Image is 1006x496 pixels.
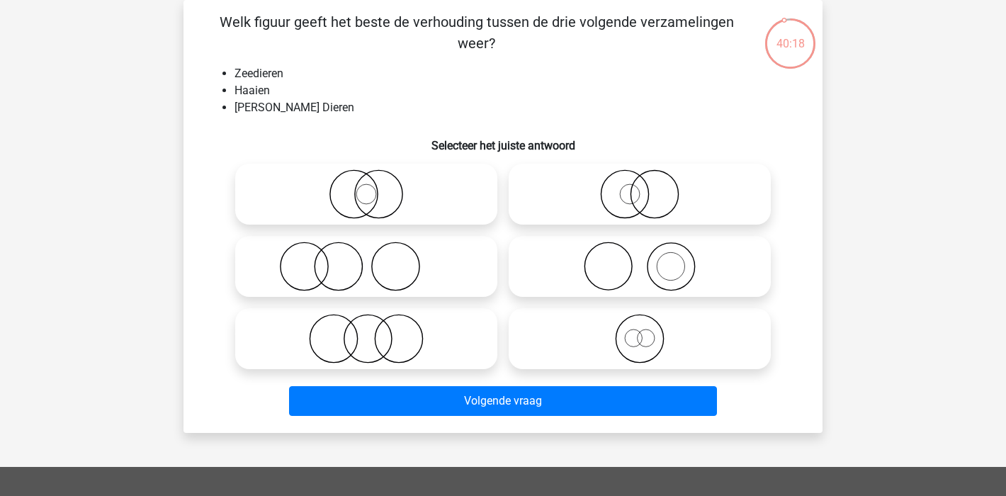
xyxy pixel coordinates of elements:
[234,99,800,116] li: [PERSON_NAME] Dieren
[206,11,747,54] p: Welk figuur geeft het beste de verhouding tussen de drie volgende verzamelingen weer?
[234,82,800,99] li: Haaien
[764,17,817,52] div: 40:18
[289,386,718,416] button: Volgende vraag
[234,65,800,82] li: Zeedieren
[206,128,800,152] h6: Selecteer het juiste antwoord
